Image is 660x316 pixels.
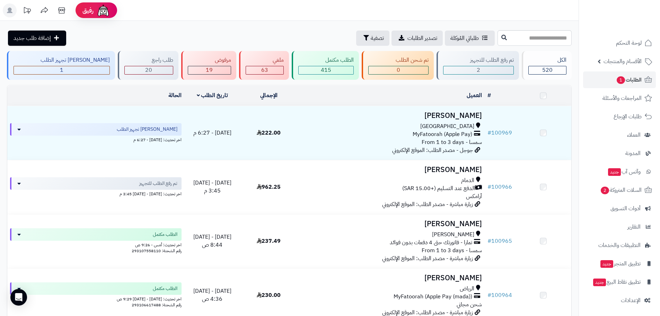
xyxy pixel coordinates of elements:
[321,66,331,74] span: 415
[369,66,428,74] div: 0
[10,136,182,143] div: اخر تحديث: [DATE] - 6:27 م
[616,38,642,48] span: لوحة التحكم
[583,71,656,88] a: الطلبات1
[583,90,656,106] a: المراجعات والأسئلة
[356,31,389,46] button: تصفية
[145,66,152,74] span: 20
[487,91,491,100] a: #
[257,183,281,191] span: 962.25
[487,237,491,245] span: #
[467,91,482,100] a: العميل
[583,182,656,198] a: السلات المتروكة2
[8,31,66,46] a: إضافة طلب جديد
[257,237,281,245] span: 237.49
[299,66,353,74] div: 415
[193,129,231,137] span: [DATE] - 6:27 م
[132,302,182,308] span: رقم الشحنة: 293106617488
[10,241,182,248] div: اخر تحديث: أمس - 9:26 ص
[487,129,491,137] span: #
[391,31,443,46] a: تصدير الطلبات
[300,166,482,174] h3: [PERSON_NAME]
[598,240,641,250] span: التطبيقات والخدمات
[432,231,474,239] span: [PERSON_NAME]
[197,91,228,100] a: تاريخ الطلب
[593,279,606,286] span: جديد
[124,56,173,64] div: طلب راجع
[610,204,641,213] span: أدوات التسويق
[601,187,609,194] span: 2
[300,220,482,228] h3: [PERSON_NAME]
[300,274,482,282] h3: [PERSON_NAME]
[180,51,238,80] a: مرفوض 19
[625,148,641,158] span: المدونة
[600,185,642,195] span: السلات المتروكة
[583,200,656,217] a: أدوات التسويق
[460,285,474,293] span: الرياض
[422,246,482,255] span: سمسا - From 1 to 3 days
[600,259,641,268] span: تطبيق المتجر
[193,233,231,249] span: [DATE] - [DATE] 8:44 ص
[487,291,491,299] span: #
[487,183,491,191] span: #
[445,31,495,46] a: طلباتي المُوكلة
[583,237,656,254] a: التطبيقات والخدمات
[153,231,177,238] span: الطلب مكتمل
[592,277,641,287] span: تطبيق نقاط البيع
[125,66,173,74] div: 20
[260,91,278,100] a: الإجمالي
[10,289,27,306] div: Open Intercom Messenger
[621,296,641,305] span: الإعدادات
[382,254,473,263] span: زيارة مباشرة - مصدر الطلب: الموقع الإلكتروني
[583,219,656,235] a: التقارير
[14,66,109,74] div: 1
[257,129,281,137] span: 222.00
[542,66,553,74] span: 520
[188,56,231,64] div: مرفوض
[60,66,63,74] span: 1
[583,163,656,180] a: وآتس آبجديد
[583,127,656,143] a: العملاء
[300,112,482,120] h3: [PERSON_NAME]
[583,274,656,290] a: تطبيق نقاط البيعجديد
[238,51,290,80] a: ملغي 63
[617,76,625,84] span: 1
[528,56,566,64] div: الكل
[371,34,384,42] span: تصفية
[407,34,437,42] span: تصدير الطلبات
[435,51,520,80] a: تم رفع الطلب للتجهيز 2
[477,66,480,74] span: 2
[18,3,36,19] a: تحديثات المنصة
[616,75,642,85] span: الطلبات
[116,51,179,80] a: طلب راجع 20
[193,179,231,195] span: [DATE] - [DATE] 3:45 م
[153,285,177,292] span: الطلب مكتمل
[246,56,284,64] div: ملغي
[257,291,281,299] span: 230.00
[117,126,177,133] span: [PERSON_NAME] تجهيز الطلب
[290,51,360,80] a: الطلب مكتمل 415
[246,66,283,74] div: 63
[390,239,472,247] span: تمارا - فاتورتك حتى 4 دفعات بدون فوائد
[420,122,474,130] span: [GEOGRAPHIC_DATA]
[188,66,231,74] div: 19
[394,293,472,301] span: MyFatoorah (Apple Pay (mada))
[461,177,474,185] span: الدمام
[139,180,177,187] span: تم رفع الطلب للتجهيز
[487,291,512,299] a: #100964
[368,56,428,64] div: تم شحن الطلب
[168,91,182,100] a: الحالة
[583,145,656,162] a: المدونة
[583,292,656,309] a: الإعدادات
[487,237,512,245] a: #100965
[604,57,642,66] span: الأقسام والمنتجات
[614,112,642,121] span: طلبات الإرجاع
[443,66,513,74] div: 2
[206,66,213,74] span: 19
[450,34,479,42] span: طلباتي المُوكلة
[583,255,656,272] a: تطبيق المتجرجديد
[10,295,182,302] div: اخر تحديث: [DATE] - [DATE] 9:29 ص
[613,5,653,20] img: logo-2.png
[10,190,182,197] div: اخر تحديث: [DATE] - [DATE] 3:45 م
[193,287,231,303] span: [DATE] - [DATE] 4:36 ص
[132,248,182,254] span: رقم الشحنة: 293107558110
